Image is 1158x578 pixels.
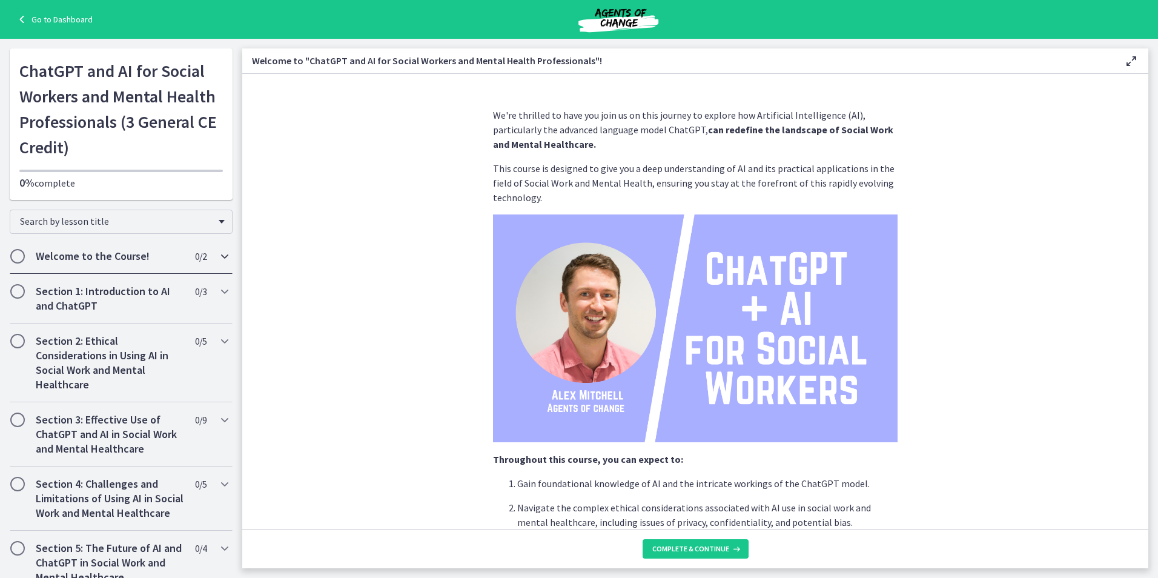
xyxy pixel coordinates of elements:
[10,210,233,234] div: Search by lesson title
[517,476,898,491] p: Gain foundational knowledge of AI and the intricate workings of the ChatGPT model.
[36,334,184,392] h2: Section 2: Ethical Considerations in Using AI in Social Work and Mental Healthcare
[20,215,213,227] span: Search by lesson title
[195,284,207,299] span: 0 / 3
[36,284,184,313] h2: Section 1: Introduction to AI and ChatGPT
[195,477,207,491] span: 0 / 5
[195,541,207,556] span: 0 / 4
[252,53,1105,68] h3: Welcome to "ChatGPT and AI for Social Workers and Mental Health Professionals"!
[493,108,898,151] p: We're thrilled to have you join us on this journey to explore how Artificial Intelligence (AI), p...
[36,413,184,456] h2: Section 3: Effective Use of ChatGPT and AI in Social Work and Mental Healthcare
[493,214,898,442] img: ChatGPT____AI__for_Social__Workers.png
[643,539,749,559] button: Complete & continue
[19,176,35,190] span: 0%
[493,453,683,465] strong: Throughout this course, you can expect to:
[493,161,898,205] p: This course is designed to give you a deep understanding of AI and its practical applications in ...
[36,477,184,520] h2: Section 4: Challenges and Limitations of Using AI in Social Work and Mental Healthcare
[652,544,729,554] span: Complete & continue
[195,413,207,427] span: 0 / 9
[15,12,93,27] a: Go to Dashboard
[19,176,223,190] p: complete
[546,5,691,34] img: Agents of Change Social Work Test Prep
[195,249,207,264] span: 0 / 2
[19,58,223,160] h1: ChatGPT and AI for Social Workers and Mental Health Professionals (3 General CE Credit)
[517,500,898,530] p: Navigate the complex ethical considerations associated with AI use in social work and mental heal...
[36,249,184,264] h2: Welcome to the Course!
[195,334,207,348] span: 0 / 5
